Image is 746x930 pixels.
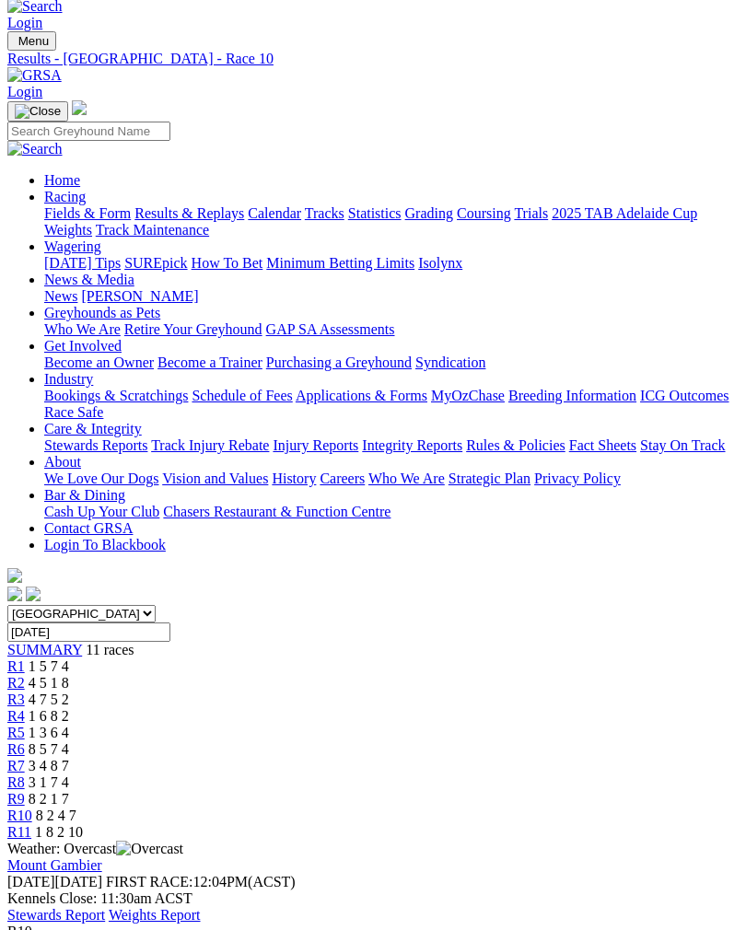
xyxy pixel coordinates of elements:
input: Search [7,122,170,141]
a: Applications & Forms [296,388,427,403]
a: R11 [7,824,31,840]
a: News & Media [44,272,134,287]
a: Integrity Reports [362,437,462,453]
a: Fact Sheets [569,437,636,453]
a: Bar & Dining [44,487,125,503]
a: Track Maintenance [96,222,209,238]
a: Login [7,15,42,30]
a: Mount Gambier [7,857,102,873]
div: Kennels Close: 11:30am ACST [7,890,739,907]
a: R6 [7,741,25,757]
a: R4 [7,708,25,724]
span: 4 7 5 2 [29,692,69,707]
span: 4 5 1 8 [29,675,69,691]
span: 8 5 7 4 [29,741,69,757]
a: Minimum Betting Limits [266,255,414,271]
a: GAP SA Assessments [266,321,395,337]
a: Coursing [457,205,511,221]
a: Track Injury Rebate [151,437,269,453]
a: Home [44,172,80,188]
a: Strategic Plan [449,471,530,486]
a: Injury Reports [273,437,358,453]
a: Vision and Values [162,471,268,486]
img: Close [15,104,61,119]
span: R5 [7,725,25,740]
a: Careers [320,471,365,486]
a: Breeding Information [508,388,636,403]
div: About [44,471,739,487]
a: Stewards Reports [44,437,147,453]
img: Search [7,141,63,157]
div: News & Media [44,288,739,305]
span: 3 4 8 7 [29,758,69,773]
span: Menu [18,34,49,48]
a: Who We Are [368,471,445,486]
a: [DATE] Tips [44,255,121,271]
a: Results - [GEOGRAPHIC_DATA] - Race 10 [7,51,739,67]
span: 8 2 4 7 [36,808,76,823]
a: Results & Replays [134,205,244,221]
a: SUREpick [124,255,187,271]
a: R3 [7,692,25,707]
a: MyOzChase [431,388,505,403]
img: twitter.svg [26,587,41,601]
span: 11 races [86,642,134,657]
input: Select date [7,622,170,642]
a: Contact GRSA [44,520,133,536]
a: Stewards Report [7,907,105,923]
div: Greyhounds as Pets [44,321,739,338]
a: R9 [7,791,25,807]
a: R1 [7,658,25,674]
a: [PERSON_NAME] [81,288,198,304]
a: Weights Report [109,907,201,923]
span: Weather: Overcast [7,841,183,856]
a: Grading [405,205,453,221]
a: Schedule of Fees [192,388,292,403]
a: SUMMARY [7,642,82,657]
a: Bookings & Scratchings [44,388,188,403]
div: Get Involved [44,355,739,371]
span: R7 [7,758,25,773]
a: Login To Blackbook [44,537,166,552]
span: 12:04PM(ACST) [106,874,296,889]
div: Wagering [44,255,739,272]
span: 1 8 2 10 [35,824,83,840]
a: Isolynx [418,255,462,271]
a: Retire Your Greyhound [124,321,262,337]
button: Toggle navigation [7,31,56,51]
a: R2 [7,675,25,691]
span: 1 3 6 4 [29,725,69,740]
div: Racing [44,205,739,238]
a: Tracks [305,205,344,221]
img: GRSA [7,67,62,84]
a: Get Involved [44,338,122,354]
a: Become a Trainer [157,355,262,370]
a: Become an Owner [44,355,154,370]
div: Care & Integrity [44,437,739,454]
a: Weights [44,222,92,238]
a: R8 [7,774,25,790]
img: Overcast [116,841,183,857]
a: History [272,471,316,486]
img: logo-grsa-white.png [72,100,87,115]
a: We Love Our Dogs [44,471,158,486]
span: FIRST RACE: [106,874,192,889]
a: Greyhounds as Pets [44,305,160,320]
a: Care & Integrity [44,421,142,436]
div: Industry [44,388,739,421]
div: Bar & Dining [44,504,739,520]
span: 3 1 7 4 [29,774,69,790]
a: News [44,288,77,304]
a: Statistics [348,205,402,221]
button: Toggle navigation [7,101,68,122]
span: R10 [7,808,32,823]
a: Privacy Policy [534,471,621,486]
a: 2025 TAB Adelaide Cup [552,205,697,221]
